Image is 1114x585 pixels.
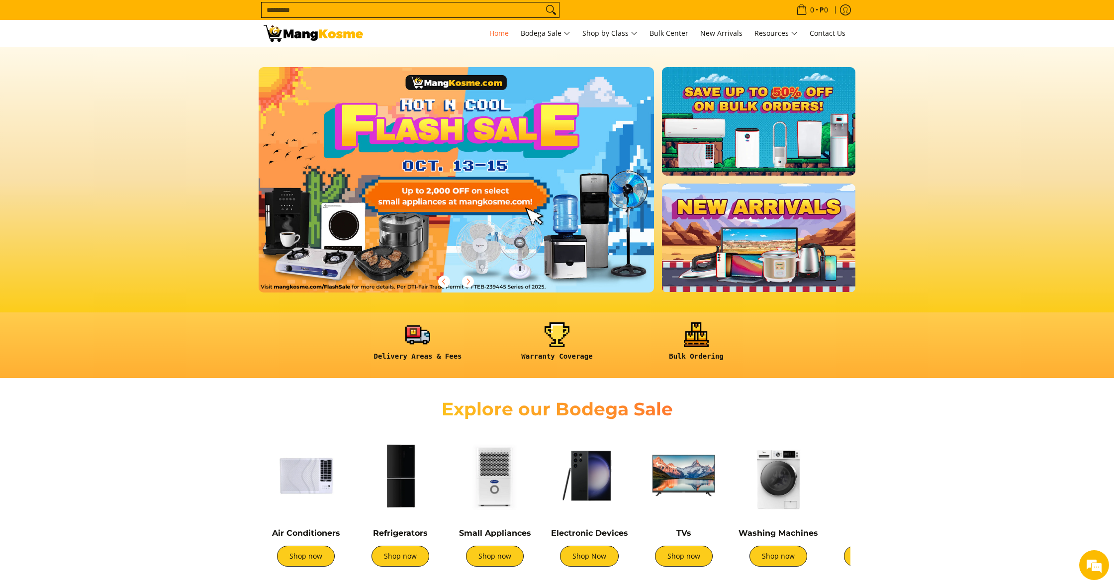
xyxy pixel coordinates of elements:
img: Air Conditioners [264,433,348,518]
span: Resources [754,27,798,40]
a: Shop now [466,546,524,567]
img: Refrigerators [358,433,443,518]
a: New Arrivals [695,20,747,47]
img: Washing Machines [736,433,821,518]
span: ₱0 [818,6,830,13]
a: Electronic Devices [551,528,628,538]
nav: Main Menu [373,20,850,47]
button: Next [457,271,479,292]
span: New Arrivals [700,28,743,38]
img: TVs [642,433,726,518]
img: Electronic Devices [547,433,632,518]
button: Previous [433,271,455,292]
img: Small Appliances [453,433,537,518]
a: Shop Now [560,546,619,567]
a: Home [484,20,514,47]
a: Washing Machines [739,528,818,538]
a: <h6><strong>Warranty Coverage</strong></h6> [492,322,622,369]
a: Air Conditioners [272,528,340,538]
span: Contact Us [810,28,845,38]
a: Contact Us [805,20,850,47]
a: <h6><strong>Bulk Ordering</strong></h6> [632,322,761,369]
a: TVs [676,528,691,538]
span: • [793,4,831,15]
a: Refrigerators [373,528,428,538]
a: Bulk Center [645,20,693,47]
span: Bulk Center [650,28,688,38]
a: Shop now [655,546,713,567]
a: Shop now [277,546,335,567]
a: Shop now [371,546,429,567]
span: Shop by Class [582,27,638,40]
button: Search [543,2,559,17]
a: Small Appliances [459,528,531,538]
h2: Explore our Bodega Sale [413,398,701,420]
img: Cookers [831,433,915,518]
a: Shop by Class [577,20,643,47]
a: Bodega Sale [516,20,575,47]
span: Bodega Sale [521,27,570,40]
a: Shop now [844,546,902,567]
a: More [259,67,686,308]
img: Mang Kosme: Your Home Appliances Warehouse Sale Partner! [264,25,363,42]
a: Resources [749,20,803,47]
span: Home [489,28,509,38]
span: 0 [809,6,816,13]
a: Shop now [749,546,807,567]
a: <h6><strong>Delivery Areas & Fees</strong></h6> [353,322,482,369]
